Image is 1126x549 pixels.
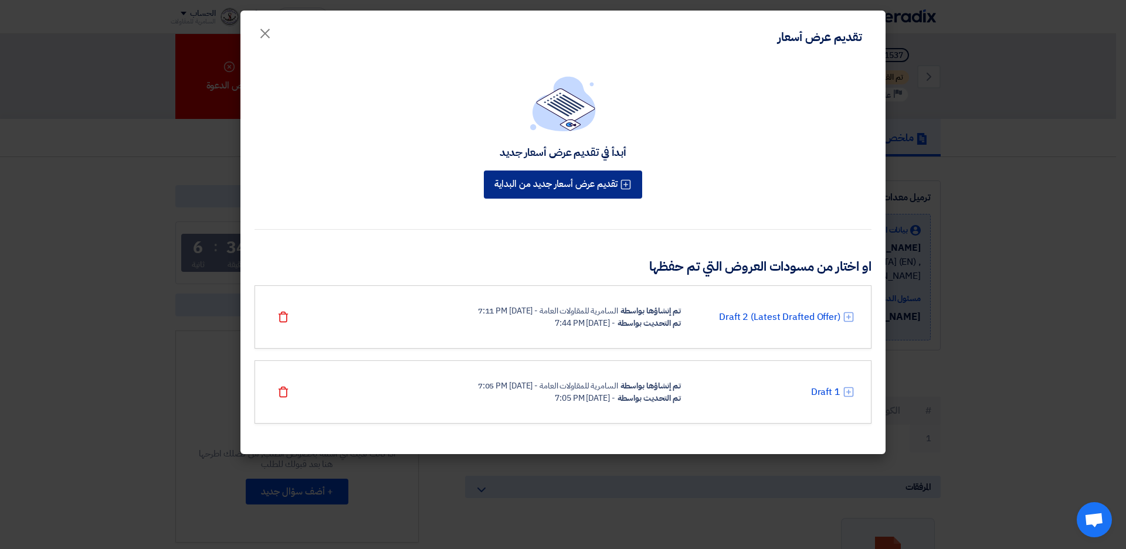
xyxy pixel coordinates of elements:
img: empty_state_list.svg [530,76,596,131]
span: × [258,15,272,50]
div: السامرية للمقاولات العامة - [DATE] 7:05 PM [478,380,618,392]
a: Draft 1 [811,385,840,399]
div: تم إنشاؤها بواسطة [620,305,681,317]
h3: او اختار من مسودات العروض التي تم حفظها [255,258,871,276]
div: تم التحديث بواسطة [618,392,681,404]
div: أبدأ في تقديم عرض أسعار جديد [500,145,626,159]
div: تم التحديث بواسطة [618,317,681,329]
div: تم إنشاؤها بواسطة [620,380,681,392]
div: السامرية للمقاولات العامة - [DATE] 7:11 PM [478,305,618,317]
div: - [DATE] 7:05 PM [555,392,615,404]
button: Close [249,19,281,42]
div: تقديم عرض أسعار [778,28,862,46]
div: Open chat [1077,502,1112,537]
button: تقديم عرض أسعار جديد من البداية [484,171,642,199]
a: Draft 2 (Latest Drafted Offer) [719,310,840,324]
div: - [DATE] 7:44 PM [555,317,615,329]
